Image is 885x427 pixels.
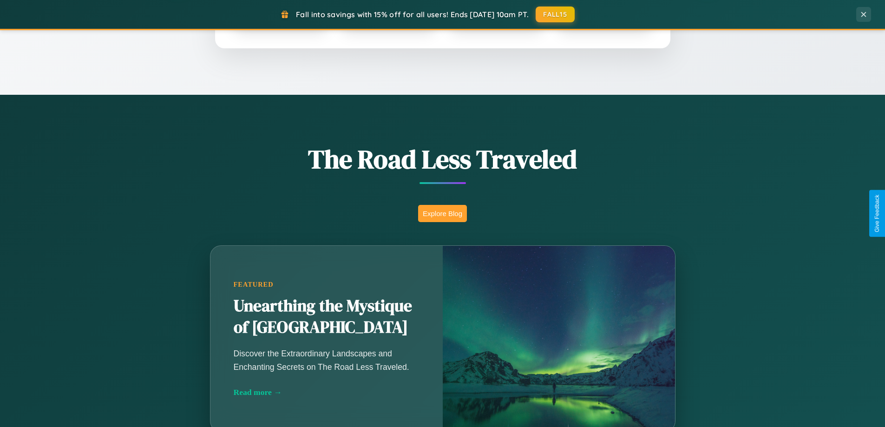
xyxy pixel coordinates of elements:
button: Explore Blog [418,205,467,222]
div: Give Feedback [874,195,880,232]
span: Fall into savings with 15% off for all users! Ends [DATE] 10am PT. [296,10,529,19]
p: Discover the Extraordinary Landscapes and Enchanting Secrets on The Road Less Traveled. [234,347,420,373]
button: FALL15 [536,7,575,22]
h1: The Road Less Traveled [164,141,721,177]
div: Featured [234,281,420,289]
div: Read more → [234,388,420,397]
h2: Unearthing the Mystique of [GEOGRAPHIC_DATA] [234,296,420,338]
